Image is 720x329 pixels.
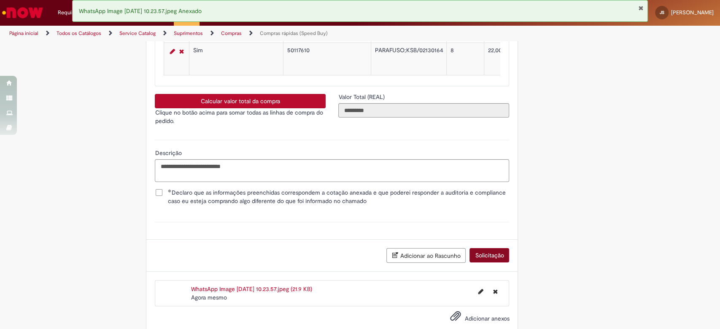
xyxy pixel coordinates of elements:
p: Clique no botão acima para somar todas as linhas de compra do pedido. [155,108,326,125]
span: Adicionar anexos [464,315,509,322]
button: Adicionar anexos [448,308,463,328]
span: Requisições [58,8,87,17]
span: Descrição [155,149,183,157]
a: Service Catalog [119,30,156,37]
button: Adicionar ao Rascunho [386,248,466,263]
a: WhatsApp Image [DATE] 10.23.57.jpeg (21.9 KB) [191,285,312,293]
span: WhatsApp Image [DATE] 10.23.57.jpeg Anexado [79,7,202,15]
button: Fechar Notificação [638,5,643,11]
textarea: Descrição [155,159,509,182]
button: Excluir WhatsApp Image 2025-09-19 at 10.23.57.jpeg [488,285,502,298]
a: Suprimentos [174,30,203,37]
td: PARAFUSO;KSB/02130164 [371,43,447,75]
td: 8 [447,43,484,75]
span: Agora mesmo [191,294,227,301]
button: Calcular valor total da compra [155,94,326,108]
td: 50117610 [283,43,371,75]
span: JS [660,10,664,15]
a: Todos os Catálogos [57,30,101,37]
time: 29/09/2025 13:52:39 [191,294,227,301]
img: ServiceNow [1,4,44,21]
a: Remover linha 3 [177,46,186,56]
a: Compras rápidas (Speed Buy) [260,30,328,37]
td: 22,00 [484,43,527,75]
label: Somente leitura - Valor Total (REAL) [338,93,386,101]
button: Editar nome de arquivo WhatsApp Image 2025-09-19 at 10.23.57.jpeg [473,285,488,298]
a: Compras [221,30,242,37]
span: Obrigatório Preenchido [167,189,171,193]
span: Declaro que as informações preenchidas correspondem a cotação anexada e que poderei responder a a... [167,188,509,205]
td: Sim [189,43,283,75]
a: Página inicial [9,30,38,37]
span: [PERSON_NAME] [671,9,714,16]
ul: Trilhas de página [6,26,474,41]
input: Valor Total (REAL) [338,103,509,118]
a: Editar Linha 3 [167,46,177,56]
button: Solicitação [469,248,509,262]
